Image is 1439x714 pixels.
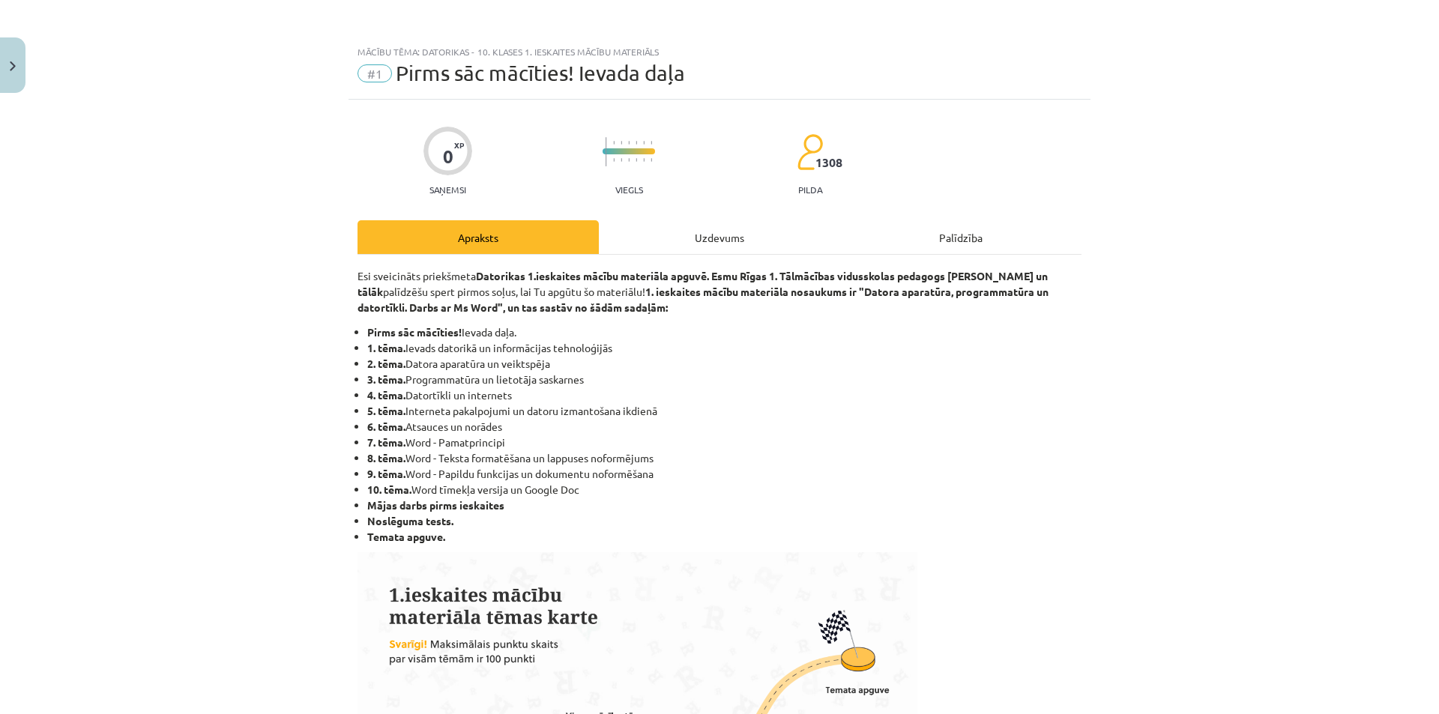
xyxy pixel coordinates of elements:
img: icon-short-line-57e1e144782c952c97e751825c79c345078a6d821885a25fce030b3d8c18986b.svg [651,158,652,162]
img: icon-short-line-57e1e144782c952c97e751825c79c345078a6d821885a25fce030b3d8c18986b.svg [628,141,630,145]
b: 9. tēma. [367,467,405,480]
li: Word - Pamatprincipi [367,435,1081,450]
img: icon-short-line-57e1e144782c952c97e751825c79c345078a6d821885a25fce030b3d8c18986b.svg [636,141,637,145]
b: Temata apguve. [367,530,445,543]
div: Palīdzība [840,220,1081,254]
b: 4. tēma. [367,388,405,402]
div: Mācību tēma: Datorikas - 10. klases 1. ieskaites mācību materiāls [358,46,1081,57]
b: 8. tēma. [367,451,405,465]
span: #1 [358,64,392,82]
img: icon-short-line-57e1e144782c952c97e751825c79c345078a6d821885a25fce030b3d8c18986b.svg [621,158,622,162]
b: Noslēguma tests. [367,514,453,527]
img: icon-short-line-57e1e144782c952c97e751825c79c345078a6d821885a25fce030b3d8c18986b.svg [651,141,652,145]
strong: Mājas darbs pirms ieskaites [367,498,504,512]
strong: 1. ieskaites mācību materiāla nosaukums ir "Datora aparatūra, programmatūra un datortīkli. Darbs ... [358,285,1049,314]
b: 10. tēma. [367,482,411,496]
div: Apraksts [358,220,599,254]
li: Atsauces un norādes [367,419,1081,435]
li: Interneta pakalpojumi un datoru izmantošana ikdienā [367,403,1081,419]
li: Ievada daļa. [367,324,1081,340]
img: icon-short-line-57e1e144782c952c97e751825c79c345078a6d821885a25fce030b3d8c18986b.svg [613,158,615,162]
img: icon-short-line-57e1e144782c952c97e751825c79c345078a6d821885a25fce030b3d8c18986b.svg [643,158,645,162]
p: Saņemsi [423,184,472,195]
strong: Datorikas 1.ieskaites mācību materiāla apguvē. Esmu Rīgas 1. Tālmācības vidusskolas pedagogs [PER... [358,269,1048,298]
b: 6. tēma. [367,420,405,433]
img: icon-short-line-57e1e144782c952c97e751825c79c345078a6d821885a25fce030b3d8c18986b.svg [621,141,622,145]
img: icon-long-line-d9ea69661e0d244f92f715978eff75569469978d946b2353a9bb055b3ed8787d.svg [606,137,607,166]
b: 5. tēma. [367,404,405,417]
b: 1. tēma. [367,341,405,354]
img: icon-short-line-57e1e144782c952c97e751825c79c345078a6d821885a25fce030b3d8c18986b.svg [643,141,645,145]
img: icon-short-line-57e1e144782c952c97e751825c79c345078a6d821885a25fce030b3d8c18986b.svg [628,158,630,162]
div: Uzdevums [599,220,840,254]
b: 7. tēma. [367,435,405,449]
p: pilda [798,184,822,195]
li: Ievads datorikā un informācijas tehnoloģijās [367,340,1081,356]
li: Word tīmekļa versija un Google Doc [367,482,1081,497]
li: Word - Teksta formatēšana un lappuses noformējums [367,450,1081,466]
b: 2. tēma. [367,357,405,370]
span: 1308 [815,156,842,169]
li: Datora aparatūra un veiktspēja [367,356,1081,372]
b: 3. tēma. [367,372,405,386]
li: Word - Papildu funkcijas un dokumentu noformēšana [367,466,1081,482]
p: Viegls [615,184,643,195]
p: Esi sveicināts priekšmeta palīdzēšu spert pirmos soļus, lai Tu apgūtu šo materiālu! [358,268,1081,315]
span: Pirms sāc mācīties! Ievada daļa [396,61,685,85]
img: icon-close-lesson-0947bae3869378f0d4975bcd49f059093ad1ed9edebbc8119c70593378902aed.svg [10,61,16,71]
b: Pirms sāc mācīties! [367,325,462,339]
li: Programmatūra un lietotāja saskarnes [367,372,1081,387]
img: icon-short-line-57e1e144782c952c97e751825c79c345078a6d821885a25fce030b3d8c18986b.svg [613,141,615,145]
span: XP [454,141,464,149]
li: Datortīkli un internets [367,387,1081,403]
div: 0 [443,146,453,167]
img: students-c634bb4e5e11cddfef0936a35e636f08e4e9abd3cc4e673bd6f9a4125e45ecb1.svg [797,133,823,171]
img: icon-short-line-57e1e144782c952c97e751825c79c345078a6d821885a25fce030b3d8c18986b.svg [636,158,637,162]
